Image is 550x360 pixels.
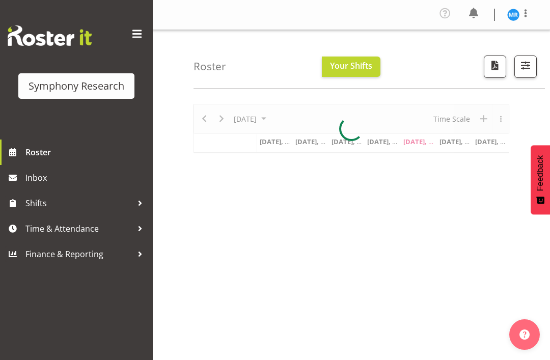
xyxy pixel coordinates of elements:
[25,196,132,211] span: Shifts
[484,56,506,78] button: Download a PDF of the roster according to the set date range.
[29,78,124,94] div: Symphony Research
[194,61,226,72] h4: Roster
[8,25,92,46] img: Rosterit website logo
[514,56,537,78] button: Filter Shifts
[25,221,132,236] span: Time & Attendance
[25,246,132,262] span: Finance & Reporting
[322,57,380,77] button: Your Shifts
[507,9,519,21] img: michael-robinson11856.jpg
[519,329,530,340] img: help-xxl-2.png
[531,145,550,214] button: Feedback - Show survey
[25,145,148,160] span: Roster
[25,170,148,185] span: Inbox
[536,155,545,191] span: Feedback
[330,60,372,71] span: Your Shifts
